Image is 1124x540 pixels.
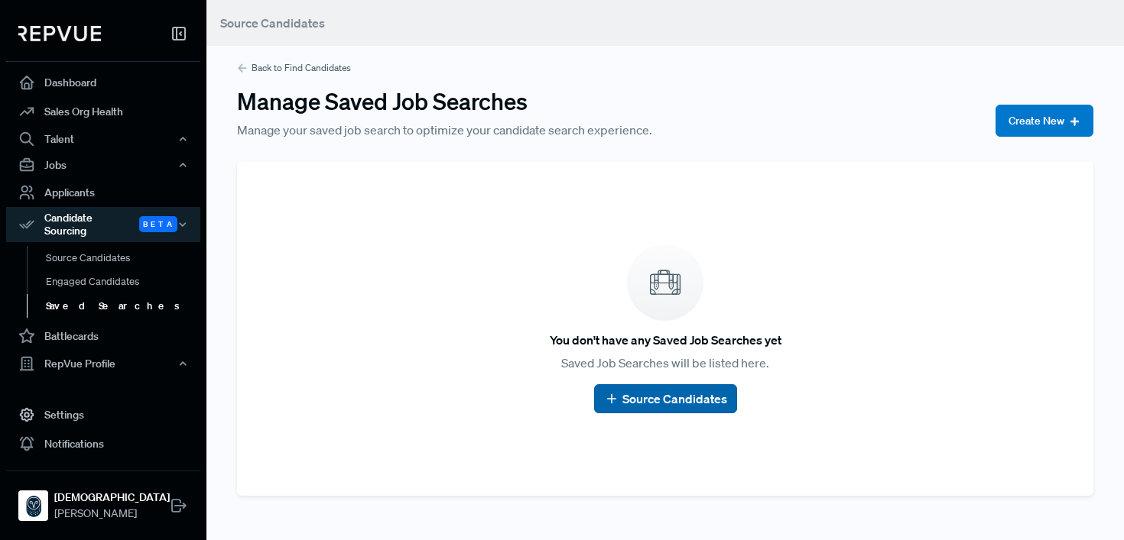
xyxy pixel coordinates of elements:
[6,126,200,152] button: Talent
[6,351,200,377] button: RepVue Profile
[6,178,200,207] a: Applicants
[237,121,757,139] p: Manage your saved job search to optimize your candidate search experience.
[237,87,757,115] h3: Manage Saved Job Searches
[6,470,200,528] a: Samsara[DEMOGRAPHIC_DATA][PERSON_NAME]
[561,354,769,372] p: Saved Job Searches will be listed here.
[6,429,200,458] a: Notifications
[604,390,727,408] a: Source Candidates
[550,333,781,348] h6: You don't have any Saved Job Searches yet
[6,400,200,429] a: Settings
[996,105,1093,137] button: Create New
[54,490,170,506] strong: [DEMOGRAPHIC_DATA]
[6,68,200,97] a: Dashboard
[27,294,221,319] a: Saved Searches
[27,246,221,270] a: Source Candidates
[594,384,737,413] button: Source Candidates
[237,61,351,75] a: Back to Find Candidates
[54,506,170,522] span: [PERSON_NAME]
[139,216,177,232] span: Beta
[6,207,200,242] div: Candidate Sourcing
[27,270,221,294] a: Engaged Candidates
[6,322,200,351] a: Battlecards
[6,97,200,126] a: Sales Org Health
[220,15,325,31] span: Source Candidates
[18,26,101,41] img: RepVue
[21,493,46,518] img: Samsara
[6,152,200,178] button: Jobs
[6,207,200,242] button: Candidate Sourcing Beta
